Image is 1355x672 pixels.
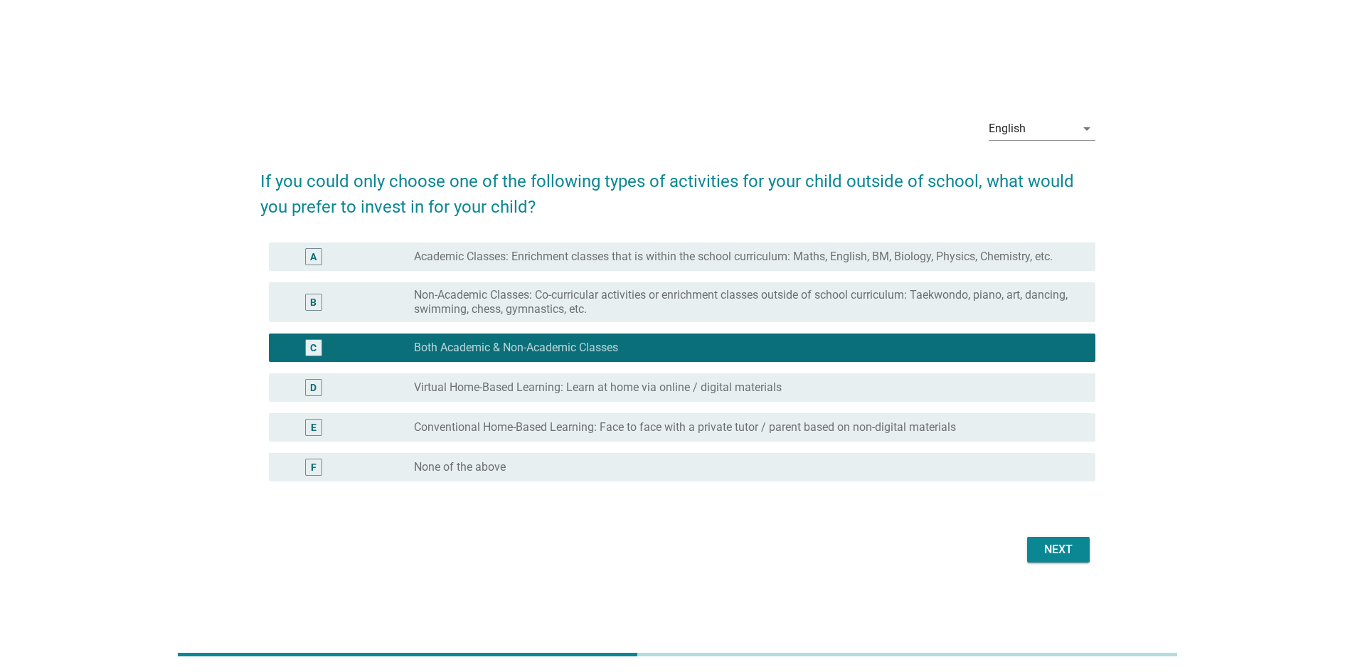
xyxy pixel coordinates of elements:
div: C [310,340,317,355]
label: Both Academic & Non-Academic Classes [414,341,618,355]
label: None of the above [414,460,506,474]
div: A [310,249,317,264]
div: Next [1038,541,1078,558]
button: Next [1027,537,1090,562]
div: D [310,380,317,395]
div: F [311,459,317,474]
div: E [311,420,317,434]
label: Conventional Home-Based Learning: Face to face with a private tutor / parent based on non-digital... [414,420,956,434]
label: Academic Classes: Enrichment classes that is within the school curriculum: Maths, English, BM, Bi... [414,250,1053,264]
i: arrow_drop_down [1078,120,1095,137]
label: Non-Academic Classes: Co-curricular activities or enrichment classes outside of school curriculum... [414,288,1073,316]
div: English [989,122,1026,135]
label: Virtual Home-Based Learning: Learn at home via online / digital materials [414,380,782,395]
div: B [310,294,317,309]
h2: If you could only choose one of the following types of activities for your child outside of schoo... [260,154,1095,220]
